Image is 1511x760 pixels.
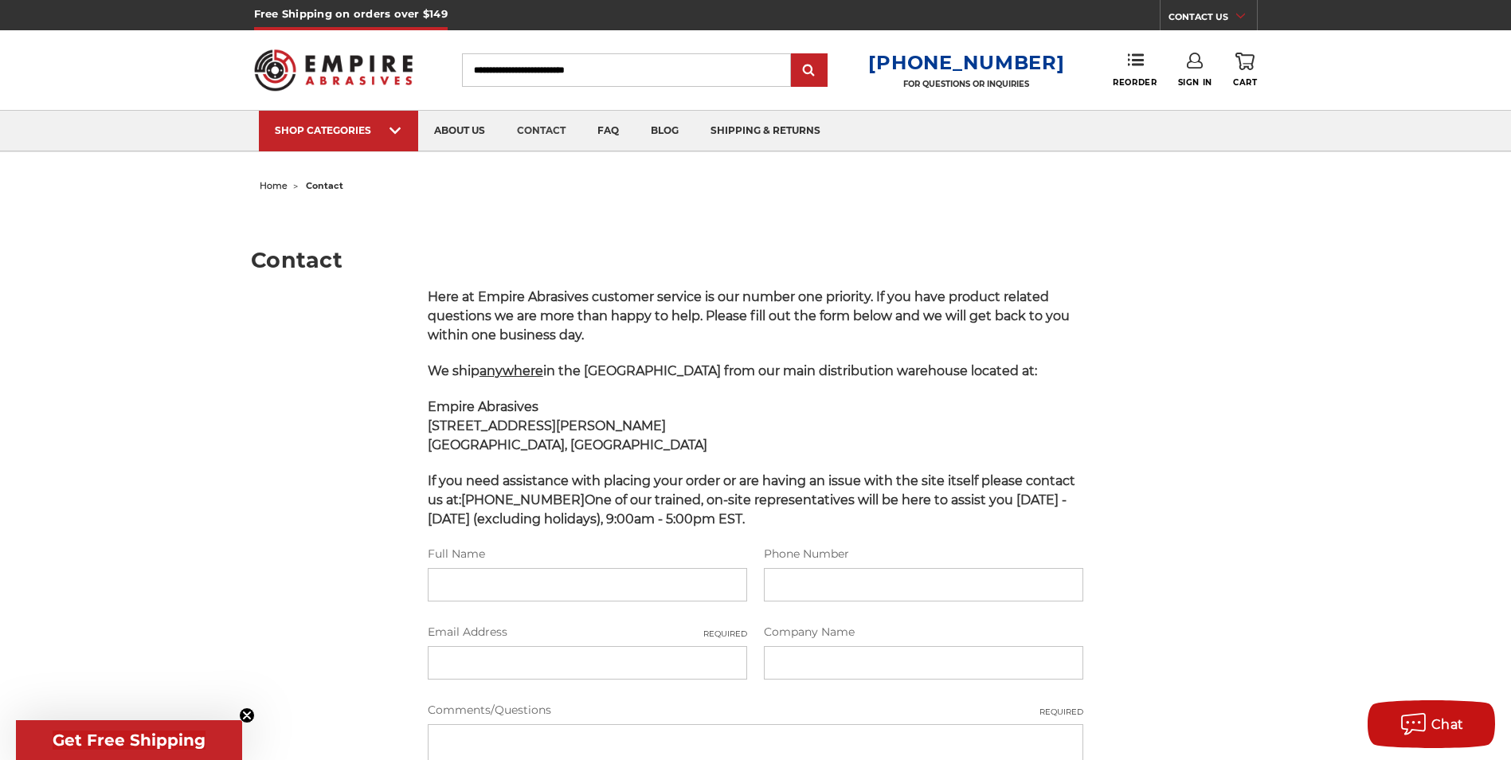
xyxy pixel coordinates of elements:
a: blog [635,111,695,151]
p: FOR QUESTIONS OR INQUIRIES [868,79,1064,89]
label: Full Name [428,546,747,562]
span: contact [306,180,343,191]
span: Cart [1233,77,1257,88]
small: Required [703,628,747,640]
a: contact [501,111,581,151]
a: home [260,180,288,191]
span: We ship in the [GEOGRAPHIC_DATA] from our main distribution warehouse located at: [428,363,1037,378]
div: Get Free ShippingClose teaser [16,720,242,760]
img: Empire Abrasives [254,39,413,101]
span: Empire Abrasives [428,399,538,414]
a: Cart [1233,53,1257,88]
span: Here at Empire Abrasives customer service is our number one priority. If you have product related... [428,289,1070,343]
small: Required [1039,706,1083,718]
button: Chat [1368,700,1495,748]
span: anywhere [480,363,543,378]
strong: [STREET_ADDRESS][PERSON_NAME] [GEOGRAPHIC_DATA], [GEOGRAPHIC_DATA] [428,418,707,452]
h1: Contact [251,249,1260,271]
label: Comments/Questions [428,702,1084,719]
label: Email Address [428,624,747,641]
a: faq [581,111,635,151]
a: about us [418,111,501,151]
strong: [PHONE_NUMBER] [461,492,585,507]
span: Sign In [1178,77,1212,88]
span: Get Free Shipping [53,731,206,750]
span: If you need assistance with placing your order or are having an issue with the site itself please... [428,473,1075,527]
a: shipping & returns [695,111,836,151]
span: Chat [1431,717,1464,732]
a: CONTACT US [1168,8,1257,30]
label: Phone Number [764,546,1083,562]
a: Reorder [1113,53,1157,87]
a: [PHONE_NUMBER] [868,51,1064,74]
span: Reorder [1113,77,1157,88]
button: Close teaser [239,707,255,723]
div: SHOP CATEGORIES [275,124,402,136]
label: Company Name [764,624,1083,641]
